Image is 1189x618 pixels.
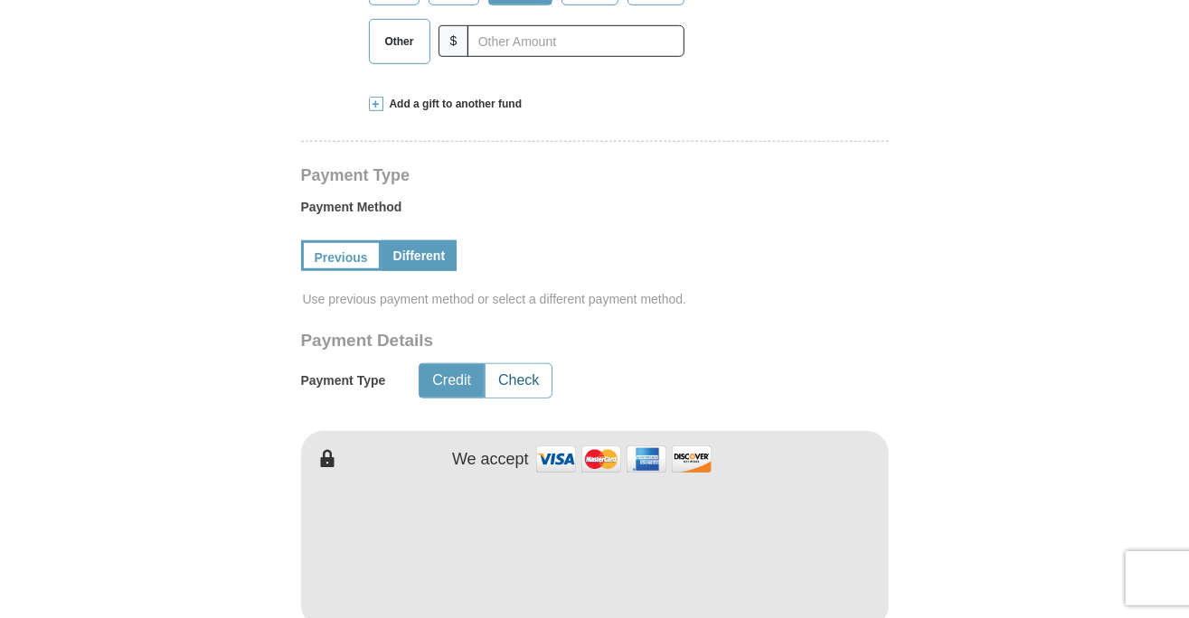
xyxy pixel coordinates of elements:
span: $ [439,25,469,57]
h4: We accept [452,450,529,470]
a: Previous [301,240,382,271]
span: Other [376,28,423,55]
button: Credit [420,364,484,398]
button: Check [486,364,552,398]
input: Other Amount [467,25,684,57]
h3: Payment Details [301,331,762,351]
h5: Payment Type [301,373,386,389]
h4: Payment Type [301,168,889,183]
a: Different [382,240,458,271]
span: Use previous payment method or select a different payment method. [303,290,891,308]
img: credit cards accepted [533,440,714,479]
span: Add a gift to another fund [383,97,523,112]
label: Payment Method [301,198,889,225]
